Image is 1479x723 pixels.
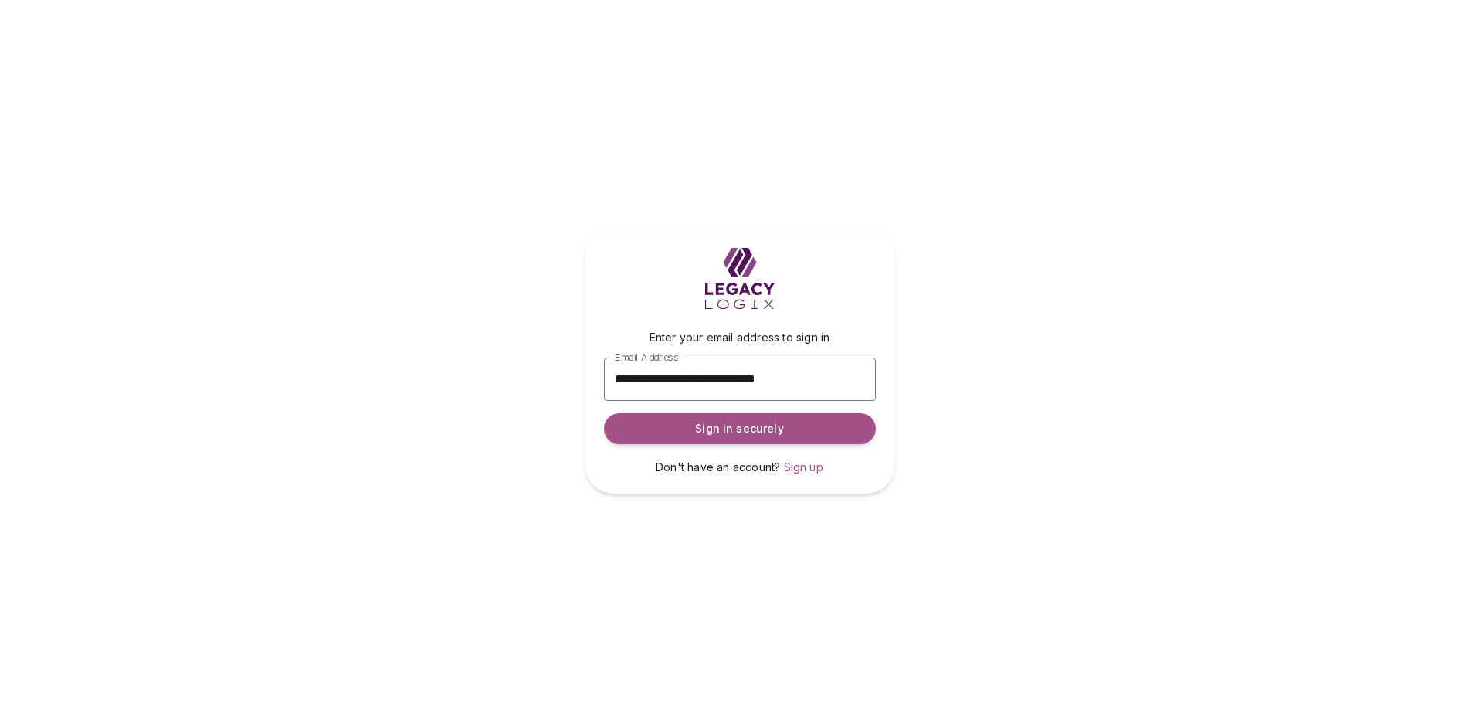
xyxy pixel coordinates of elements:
[784,460,823,474] span: Sign up
[604,413,876,444] button: Sign in securely
[615,351,678,362] span: Email Address
[784,460,823,475] a: Sign up
[656,460,780,474] span: Don't have an account?
[695,421,783,436] span: Sign in securely
[650,331,830,344] span: Enter your email address to sign in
